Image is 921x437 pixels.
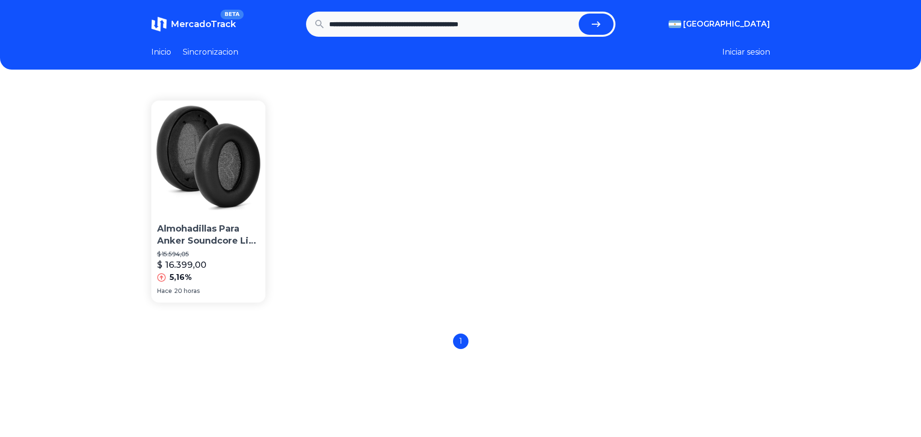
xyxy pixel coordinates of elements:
[183,46,238,58] a: Sincronizacion
[669,18,770,30] button: [GEOGRAPHIC_DATA]
[151,46,171,58] a: Inicio
[722,46,770,58] button: Iniciar sesion
[157,258,206,272] p: $ 16.399,00
[683,18,770,30] span: [GEOGRAPHIC_DATA]
[151,16,236,32] a: MercadoTrackBETA
[171,19,236,29] span: MercadoTrack
[151,101,266,215] img: Almohadillas Para Anker Soundcore Life Q20 Q20+ Q20bt Negro
[151,16,167,32] img: MercadoTrack
[174,287,200,295] span: 20 horas
[220,10,243,19] span: BETA
[157,223,260,247] p: Almohadillas Para Anker Soundcore Life Q20 Q20+ Q20bt Negro
[157,250,260,258] p: $ 15.594,05
[157,287,172,295] span: Hace
[170,272,192,283] p: 5,16%
[669,20,681,28] img: Argentina
[151,101,266,303] a: Almohadillas Para Anker Soundcore Life Q20 Q20+ Q20bt NegroAlmohadillas Para Anker Soundcore Life...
